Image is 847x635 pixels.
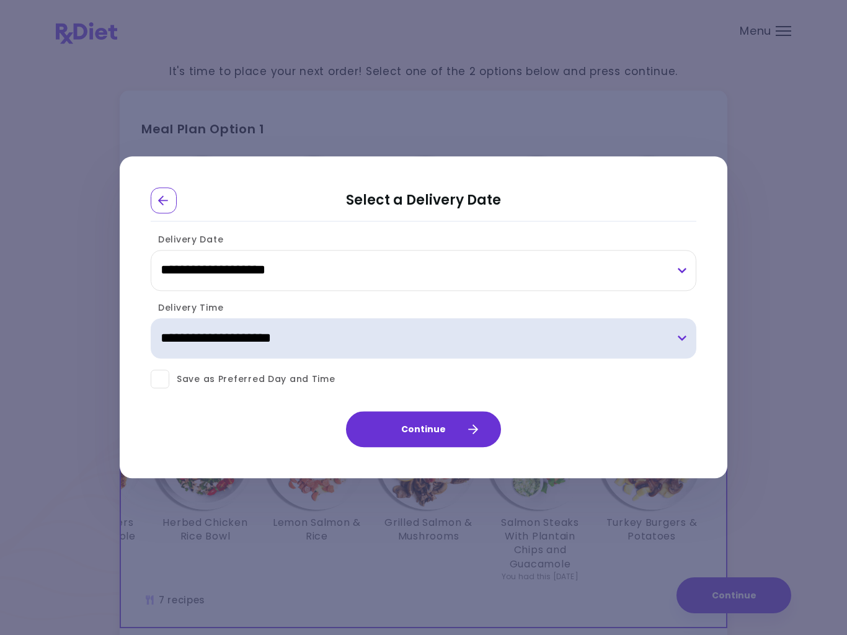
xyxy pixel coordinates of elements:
[169,371,335,387] span: Save as Preferred Day and Time
[151,187,696,221] h2: Select a Delivery Date
[346,412,501,448] button: Continue
[151,233,223,246] label: Delivery Date
[151,301,223,314] label: Delivery Time
[151,187,177,213] div: Go Back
